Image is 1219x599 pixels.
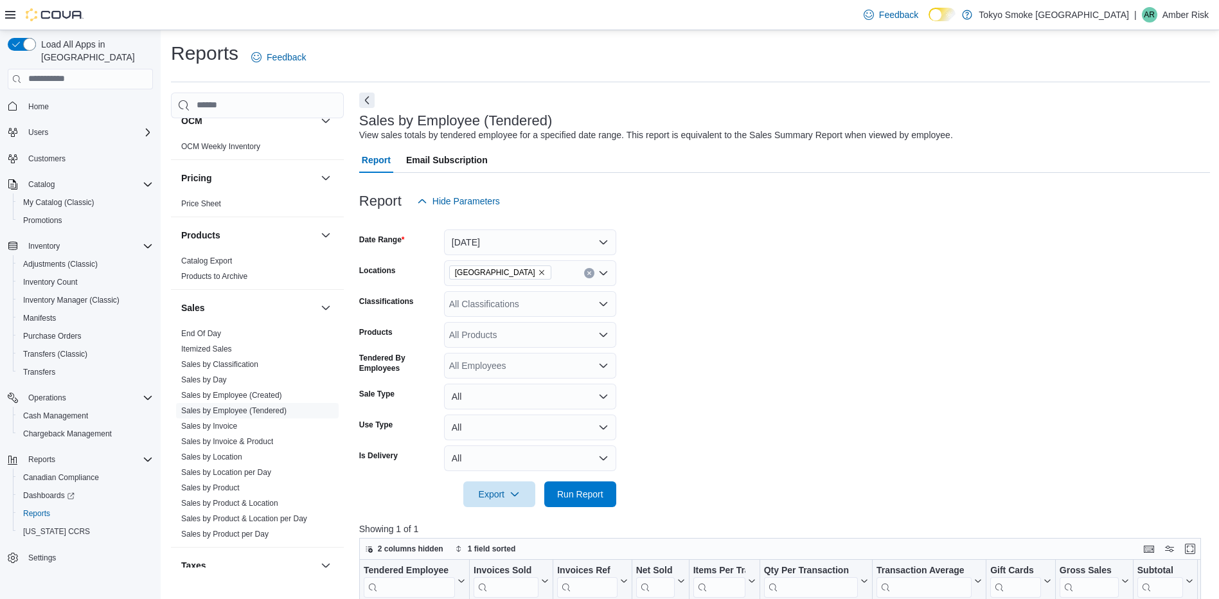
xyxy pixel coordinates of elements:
[359,523,1210,535] p: Showing 1 of 1
[636,564,674,597] div: Net Sold
[23,472,99,483] span: Canadian Compliance
[444,384,616,409] button: All
[181,256,232,266] span: Catalog Export
[18,364,60,380] a: Transfers
[544,481,616,507] button: Run Report
[13,363,158,381] button: Transfers
[463,481,535,507] button: Export
[359,353,439,373] label: Tendered By Employees
[171,139,344,159] div: OCM
[378,544,443,554] span: 2 columns hidden
[359,296,414,307] label: Classifications
[979,7,1129,22] p: Tokyo Smoke [GEOGRAPHIC_DATA]
[171,253,344,289] div: Products
[23,259,98,269] span: Adjustments (Classic)
[636,564,684,597] button: Net Sold
[18,195,153,210] span: My Catalog (Classic)
[1137,564,1183,597] div: Subtotal
[181,391,282,400] a: Sales by Employee (Created)
[359,193,402,209] h3: Report
[3,451,158,469] button: Reports
[359,129,953,142] div: View sales totals by tendered employee for a specified date range. This report is equivalent to t...
[318,113,334,129] button: OCM
[181,483,240,492] a: Sales by Product
[181,272,247,281] a: Products to Archive
[181,437,273,446] a: Sales by Invoice & Product
[444,229,616,255] button: [DATE]
[23,151,71,166] a: Customers
[181,406,287,416] span: Sales by Employee (Tendered)
[598,268,609,278] button: Open list of options
[23,150,153,166] span: Customers
[1060,564,1119,577] div: Gross Sales
[181,559,316,572] button: Taxes
[13,345,158,363] button: Transfers (Classic)
[18,256,103,272] a: Adjustments (Classic)
[318,300,334,316] button: Sales
[181,229,316,242] button: Products
[28,454,55,465] span: Reports
[13,211,158,229] button: Promotions
[449,265,551,280] span: North Bay Lakeshore
[1182,541,1198,557] button: Enter fullscreen
[474,564,549,597] button: Invoices Sold
[181,301,205,314] h3: Sales
[23,452,60,467] button: Reports
[23,277,78,287] span: Inventory Count
[28,179,55,190] span: Catalog
[13,487,158,505] a: Dashboards
[23,550,153,566] span: Settings
[28,127,48,138] span: Users
[181,375,227,385] span: Sales by Day
[18,364,153,380] span: Transfers
[3,175,158,193] button: Catalog
[181,467,271,478] span: Sales by Location per Day
[181,390,282,400] span: Sales by Employee (Created)
[23,125,153,140] span: Users
[18,346,153,362] span: Transfers (Classic)
[18,292,125,308] a: Inventory Manager (Classic)
[18,346,93,362] a: Transfers (Classic)
[362,147,391,173] span: Report
[23,526,90,537] span: [US_STATE] CCRS
[584,268,594,278] button: Clear input
[13,255,158,273] button: Adjustments (Classic)
[181,359,258,370] span: Sales by Classification
[181,436,273,447] span: Sales by Invoice & Product
[359,93,375,108] button: Next
[1141,541,1157,557] button: Keyboard shortcuts
[1060,564,1129,597] button: Gross Sales
[13,291,158,309] button: Inventory Manager (Classic)
[693,564,745,597] div: Items Per Transaction
[1137,564,1183,577] div: Subtotal
[763,564,868,597] button: Qty Per Transaction
[929,8,956,21] input: Dark Mode
[28,154,66,164] span: Customers
[171,40,238,66] h1: Reports
[444,445,616,471] button: All
[23,98,153,114] span: Home
[13,425,158,443] button: Chargeback Management
[181,559,206,572] h3: Taxes
[181,514,307,524] span: Sales by Product & Location per Day
[1060,564,1119,597] div: Gross Sales
[13,327,158,345] button: Purchase Orders
[18,213,67,228] a: Promotions
[1144,7,1155,22] span: AR
[18,488,80,503] a: Dashboards
[763,564,857,577] div: Qty Per Transaction
[364,564,455,597] div: Tendered Employee
[23,429,112,439] span: Chargeback Management
[181,499,278,508] a: Sales by Product & Location
[1142,7,1157,22] div: Amber Risk
[181,422,237,431] a: Sales by Invoice
[557,564,627,597] button: Invoices Ref
[246,44,311,70] a: Feedback
[23,197,94,208] span: My Catalog (Classic)
[3,123,158,141] button: Users
[1162,7,1209,22] p: Amber Risk
[359,113,553,129] h3: Sales by Employee (Tendered)
[876,564,982,597] button: Transaction Average
[18,506,55,521] a: Reports
[318,228,334,243] button: Products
